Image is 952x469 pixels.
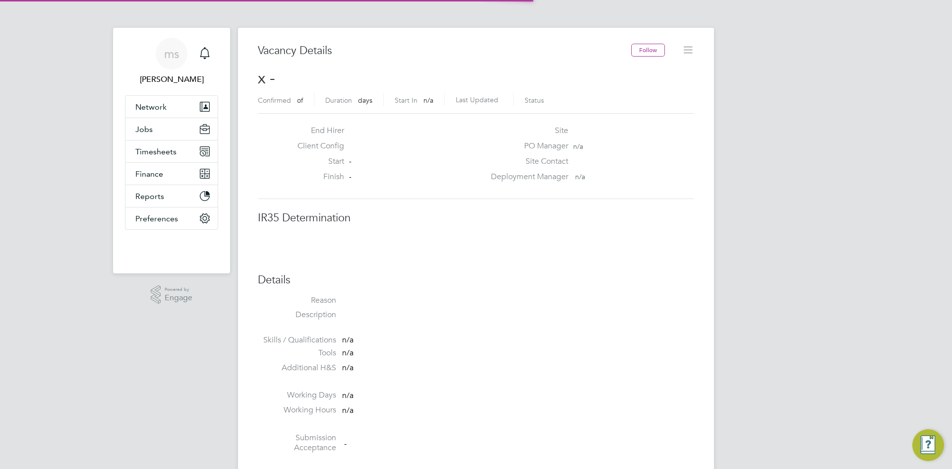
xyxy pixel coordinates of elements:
[485,172,568,182] label: Deployment Manager
[135,102,167,112] span: Network
[125,118,218,140] button: Jobs
[258,405,336,415] label: Working Hours
[258,44,631,58] h3: Vacancy Details
[290,126,344,136] label: End Hirer
[258,363,336,373] label: Additional H&S
[258,348,336,358] label: Tools
[258,433,336,454] label: Submission Acceptance
[135,169,163,179] span: Finance
[456,95,498,104] label: Last Updated
[349,172,352,181] span: -
[125,38,218,85] a: ms[PERSON_NAME]
[135,192,164,201] span: Reports
[342,335,354,345] span: n/a
[164,47,179,60] span: ms
[125,240,218,256] a: Go to home page
[342,363,354,373] span: n/a
[395,96,417,105] label: Start In
[525,96,544,105] label: Status
[135,147,177,156] span: Timesheets
[342,348,354,358] span: n/a
[485,156,568,167] label: Site Contact
[143,240,200,256] img: berryrecruitment-logo-retina.png
[423,96,433,105] span: n/a
[125,140,218,162] button: Timesheets
[342,391,354,401] span: n/a
[258,96,291,105] label: Confirmed
[912,429,944,461] button: Engage Resource Center
[485,141,568,151] label: PO Manager
[165,285,192,294] span: Powered by
[135,125,153,134] span: Jobs
[342,405,354,415] span: n/a
[125,73,218,85] span: michelle suchley
[258,273,694,287] h3: Details
[258,211,694,225] h3: IR35 Determination
[297,96,303,105] span: of
[151,285,193,304] a: Powered byEngage
[165,294,192,302] span: Engage
[290,172,344,182] label: Finish
[135,214,178,223] span: Preferences
[290,141,344,151] label: Client Config
[258,310,336,320] label: Description
[258,295,336,306] label: Reason
[349,157,352,166] span: -
[125,163,218,185] button: Finance
[125,207,218,229] button: Preferences
[358,96,372,105] span: days
[485,126,568,136] label: Site
[258,68,275,88] span: x -
[258,390,336,401] label: Working Days
[344,438,347,448] span: -
[573,142,583,151] span: n/a
[575,172,585,181] span: n/a
[125,185,218,207] button: Reports
[125,96,218,118] button: Network
[290,156,344,167] label: Start
[325,96,352,105] label: Duration
[113,28,230,273] nav: Main navigation
[631,44,665,57] button: Follow
[258,335,336,345] label: Skills / Qualifications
